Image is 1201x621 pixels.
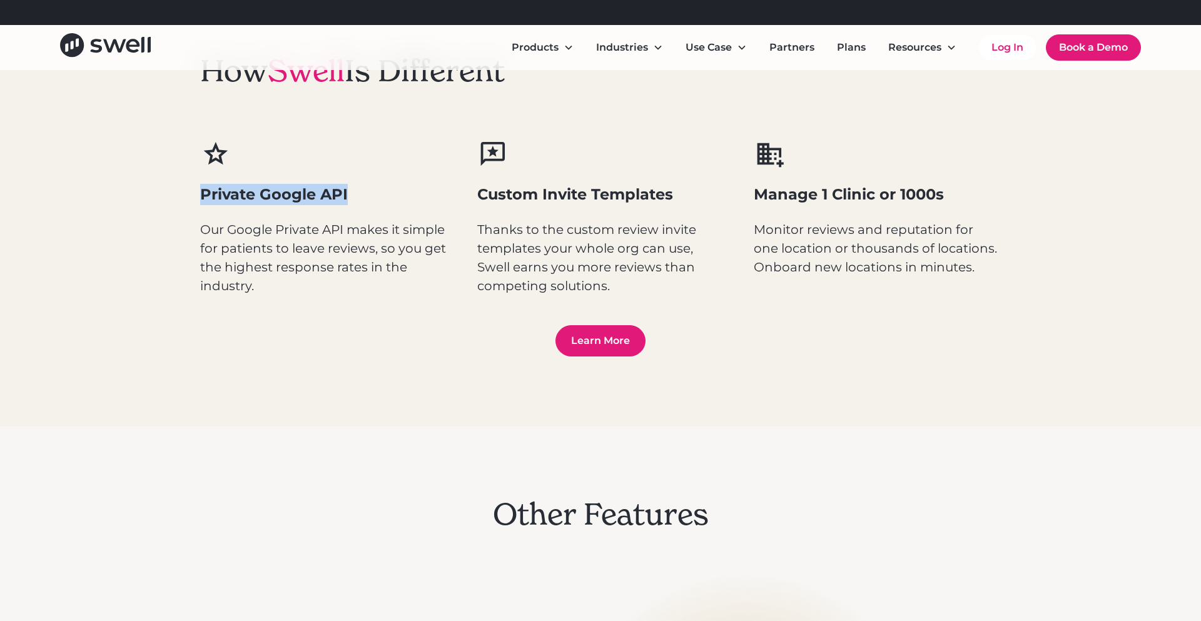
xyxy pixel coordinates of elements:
[888,40,941,55] div: Resources
[200,184,447,205] h3: Private Google API
[360,497,841,533] h2: Other Features
[676,35,757,60] div: Use Case
[268,52,345,89] span: Swell
[200,53,505,89] h2: How Is Different
[200,220,447,295] p: Our Google Private API makes it simple for patients to leave reviews, so you get the highest resp...
[686,40,732,55] div: Use Case
[477,184,724,205] h3: Custom Invite Templates
[596,40,648,55] div: Industries
[477,220,724,295] p: Thanks to the custom review invite templates your whole org can use, Swell earns you more reviews...
[586,35,673,60] div: Industries
[555,325,646,356] a: Learn More
[60,33,151,61] a: home
[512,40,559,55] div: Products
[754,220,1001,276] p: Monitor reviews and reputation for one location or thousands of locations. Onboard new locations ...
[827,35,876,60] a: Plans
[754,184,1001,205] h3: Manage 1 Clinic or 1000s
[1046,34,1141,61] a: Book a Demo
[979,35,1036,60] a: Log In
[878,35,966,60] div: Resources
[759,35,824,60] a: Partners
[502,35,584,60] div: Products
